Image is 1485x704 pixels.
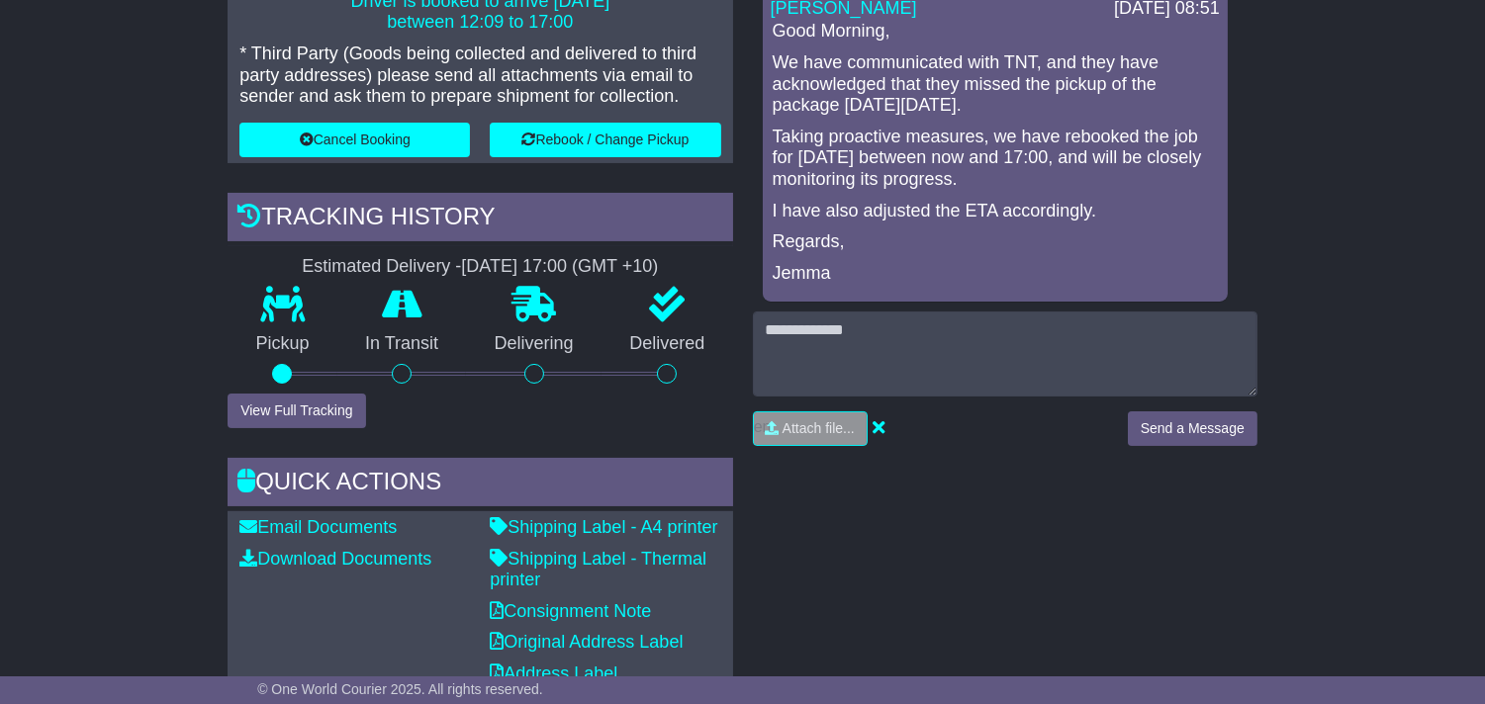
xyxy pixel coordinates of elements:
[773,21,1218,43] p: Good Morning,
[461,256,658,278] div: [DATE] 17:00 (GMT +10)
[228,193,732,246] div: Tracking history
[773,263,1218,285] p: Jemma
[773,127,1218,191] p: Taking proactive measures, we have rebooked the job for [DATE] between now and 17:00, and will be...
[228,256,732,278] div: Estimated Delivery -
[490,549,706,590] a: Shipping Label - Thermal printer
[490,663,617,683] a: Address Label
[466,333,602,355] p: Delivering
[228,333,337,355] p: Pickup
[239,517,397,537] a: Email Documents
[1128,411,1257,446] button: Send a Message
[602,333,733,355] p: Delivered
[773,52,1218,117] p: We have communicated with TNT, and they have acknowledged that they missed the pickup of the pack...
[239,123,470,157] button: Cancel Booking
[239,44,720,108] p: * Third Party (Goods being collected and delivered to third party addresses) please send all atta...
[228,458,732,511] div: Quick Actions
[773,231,1218,253] p: Regards,
[257,681,543,697] span: © One World Courier 2025. All rights reserved.
[228,394,365,428] button: View Full Tracking
[490,123,720,157] button: Rebook / Change Pickup
[773,201,1218,222] p: I have also adjusted the ETA accordingly.
[490,517,717,537] a: Shipping Label - A4 printer
[490,601,651,621] a: Consignment Note
[239,549,431,569] a: Download Documents
[337,333,467,355] p: In Transit
[490,632,683,652] a: Original Address Label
